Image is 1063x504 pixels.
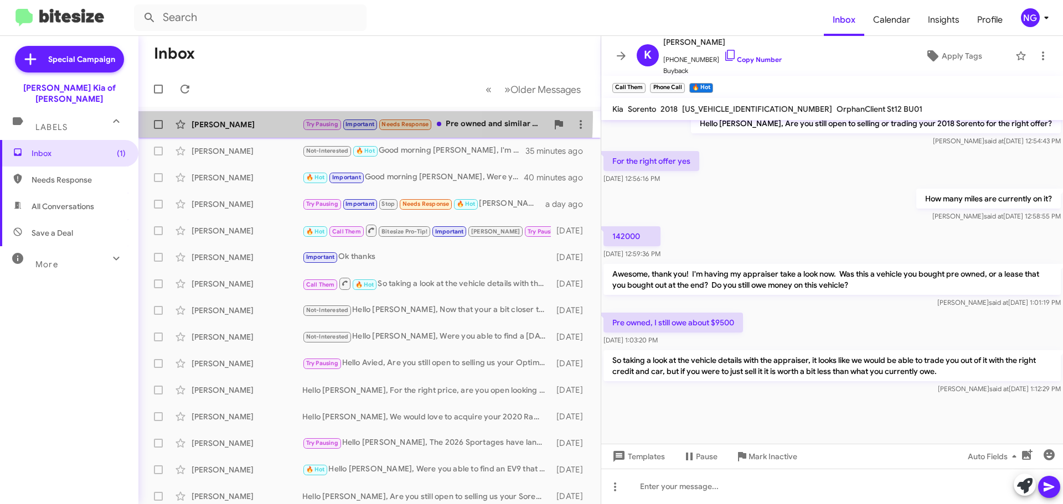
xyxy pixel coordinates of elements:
div: [PERSON_NAME] [192,119,302,130]
div: [PERSON_NAME] [192,199,302,210]
span: 🔥 Hot [355,281,374,288]
div: [PERSON_NAME] [192,438,302,449]
span: Not-Interested [306,306,349,314]
span: Pause [696,446,718,466]
span: [PERSON_NAME] [DATE] 12:54:43 PM [933,137,1061,145]
small: 🔥 Hot [689,83,713,93]
span: Bitesize Pro-Tip! [381,228,427,235]
span: Auto Fields [968,446,1021,466]
div: [PERSON_NAME] [192,225,302,236]
span: More [35,259,58,269]
a: Inbox [824,4,864,36]
span: Important [332,174,361,181]
div: [DATE] [551,464,592,475]
span: 2018 [660,104,678,114]
div: Good morning [PERSON_NAME], I'm just following up so you don't think I left you hanging. The fina... [302,144,525,157]
div: Hello [PERSON_NAME], The 2026 Sportages have landed! I took a look at your current Sportage, it l... [302,437,551,449]
span: Important [345,121,374,128]
div: [PERSON_NAME] [192,305,302,316]
input: Search [134,4,367,31]
span: [US_VEHICLE_IDENTIFICATION_NUMBER] [682,104,832,114]
small: Call Them [612,83,646,93]
button: Pause [674,446,726,466]
div: [DATE] [551,305,592,316]
p: So taking a look at the vehicle details with the appraiser, it looks like we would be able to tra... [603,350,1061,381]
span: K [644,46,652,64]
a: Insights [919,4,968,36]
span: « [486,82,492,96]
span: said at [989,298,1008,306]
div: [PERSON_NAME] [192,172,302,183]
span: Special Campaign [48,54,115,65]
div: [PERSON_NAME] [192,491,302,502]
span: [PERSON_NAME] [471,228,520,235]
span: Calendar [864,4,919,36]
span: (1) [117,148,126,159]
div: Hello [PERSON_NAME], We would love to acquire your 2020 Ram 1500 for our pre owned lot. For the r... [302,411,551,422]
div: [DATE] [551,278,592,289]
div: Hello Avied, Are you still open to selling us your Optima for the right price? [302,357,551,370]
span: Sorento [628,104,656,114]
a: Copy Number [724,55,782,64]
span: Buyback [663,65,782,76]
div: Hello [PERSON_NAME], Are you still open to selling us your Sorento for the right price? [302,491,551,502]
span: [DATE] 12:56:16 PM [603,174,660,183]
button: Previous [479,78,498,101]
span: 🔥 Hot [457,200,476,207]
button: Mark Inactive [726,446,806,466]
span: [PERSON_NAME] [DATE] 1:01:19 PM [937,298,1061,306]
span: OrphanClient St12 BU01 [837,104,922,114]
span: Call Them [332,228,361,235]
p: 142000 [603,226,660,246]
div: Pre owned and similar and size or larger [302,118,548,131]
div: [DATE] [551,358,592,369]
span: said at [984,137,1004,145]
span: Call Them [306,281,335,288]
span: All Conversations [32,201,94,212]
small: Phone Call [650,83,684,93]
span: » [504,82,510,96]
p: For the right offer yes [603,151,699,171]
span: [DATE] 1:03:20 PM [603,336,658,344]
span: Needs Response [32,174,126,185]
button: NG [1012,8,1051,27]
div: [PERSON_NAME] [192,385,302,396]
span: Inbox [32,148,126,159]
p: Hello [PERSON_NAME], Are you still open to selling or trading your 2018 Sorento for the right offer? [691,113,1061,133]
div: [DATE] [551,252,592,263]
span: Try Pausing [306,439,338,446]
nav: Page navigation example [479,78,587,101]
h1: Inbox [154,45,195,63]
span: [PERSON_NAME] [663,35,782,49]
div: Hello [PERSON_NAME], Were you able to find an EV9 that fit your needs? [302,463,551,476]
div: [DATE] [551,385,592,396]
span: Not-Interested [306,333,349,340]
div: [PERSON_NAME] [192,252,302,263]
div: [PERSON_NAME] [192,278,302,289]
div: 40 minutes ago [525,172,592,183]
span: Important [306,253,335,261]
div: [DATE] [551,411,592,422]
div: [PERSON_NAME] [192,146,302,157]
p: Awesome, thank you! I'm having my appraiser take a look now. Was this a vehicle you bought pre ow... [603,264,1061,295]
p: How many miles are currently on it? [916,189,1061,209]
span: Stop [381,200,395,207]
div: [PERSON_NAME] [192,464,302,475]
span: Apply Tags [942,46,982,66]
span: Needs Response [381,121,429,128]
span: 🔥 Hot [306,466,325,473]
span: Save a Deal [32,227,73,238]
span: said at [989,385,1009,393]
div: Sounds good just let me know when works best for you! [302,224,551,237]
span: 🔥 Hot [306,228,325,235]
div: Ok thanks [302,251,551,263]
span: Needs Response [403,200,450,207]
span: Older Messages [510,84,581,96]
button: Next [498,78,587,101]
div: [DATE] [551,438,592,449]
div: [PERSON_NAME] [192,331,302,342]
div: [DATE] [551,331,592,342]
div: NG [1021,8,1040,27]
div: [PERSON_NAME] we will be at [GEOGRAPHIC_DATA] around 10am [302,198,545,210]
